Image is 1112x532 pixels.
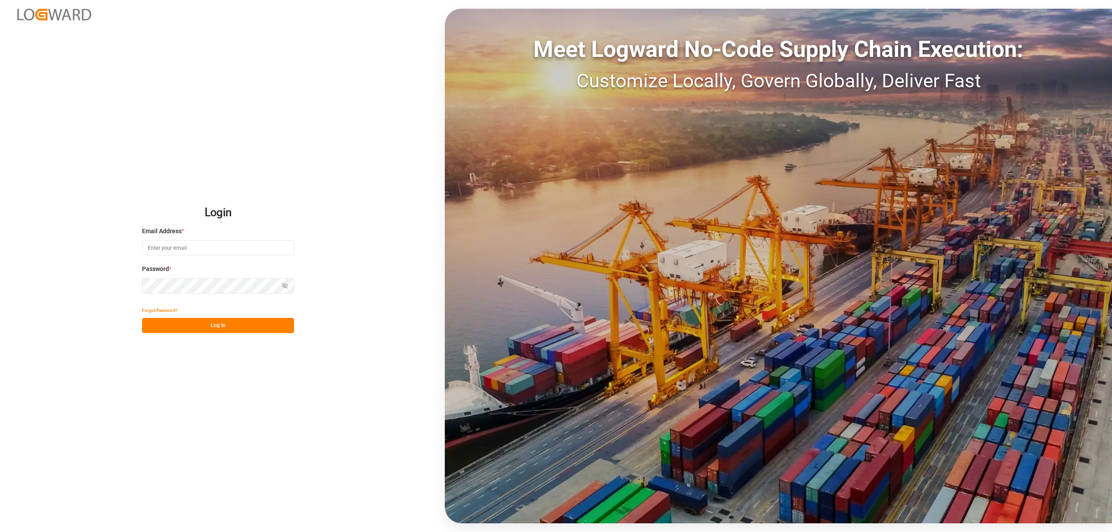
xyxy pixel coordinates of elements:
button: Log In [142,318,294,333]
div: Meet Logward No-Code Supply Chain Execution: [445,33,1112,66]
img: Logward_new_orange.png [17,9,91,20]
span: Password [142,264,169,274]
span: Email Address [142,227,182,236]
h2: Login [142,199,294,227]
input: Enter your email [142,240,294,255]
div: Customize Locally, Govern Globally, Deliver Fast [445,66,1112,95]
button: Forgot Password? [142,303,178,318]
